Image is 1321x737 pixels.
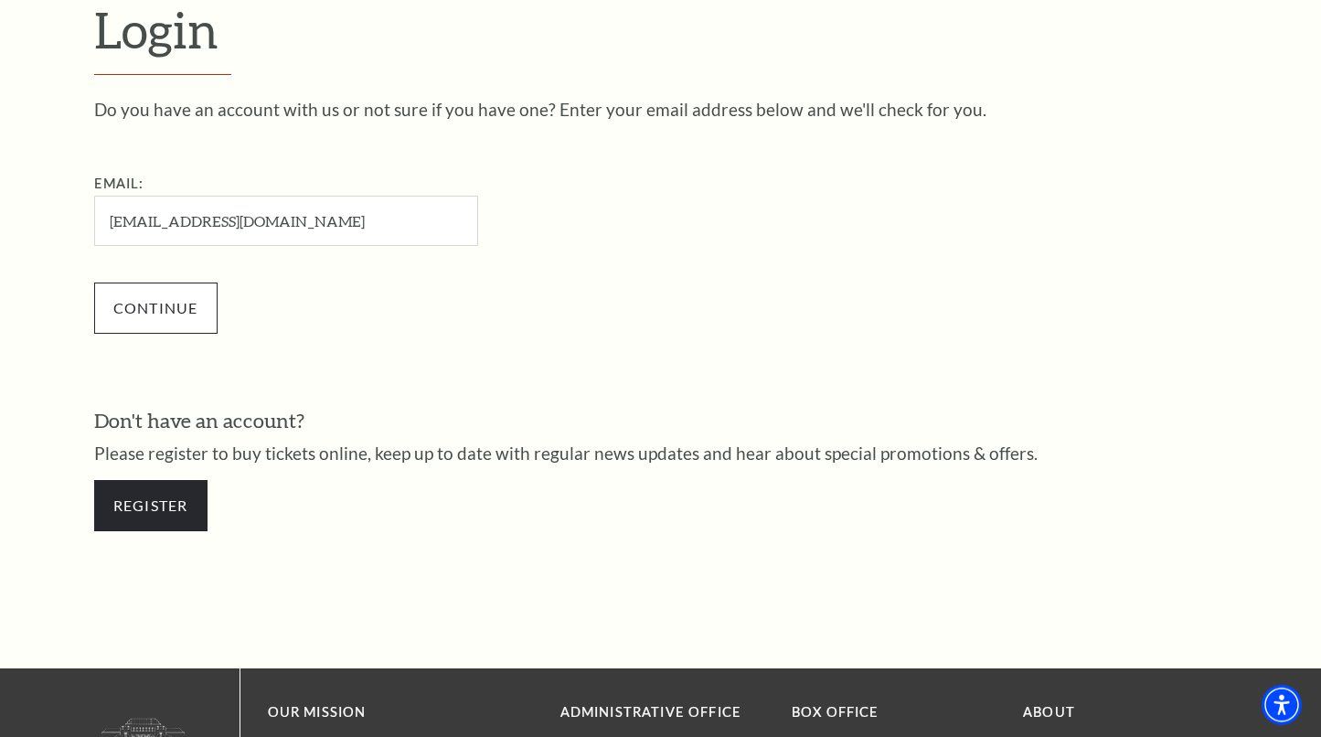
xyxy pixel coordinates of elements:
p: Do you have an account with us or not sure if you have one? Enter your email address below and we... [94,101,1228,118]
a: About [1023,704,1075,720]
div: Accessibility Menu [1262,685,1302,725]
a: Register [94,480,208,531]
p: Administrative Office [560,701,764,724]
p: BOX OFFICE [792,701,996,724]
input: Required [94,196,478,246]
p: Please register to buy tickets online, keep up to date with regular news updates and hear about s... [94,444,1228,462]
p: OUR MISSION [268,701,496,724]
h3: Don't have an account? [94,407,1228,435]
label: Email: [94,176,144,191]
input: Submit button [94,283,218,334]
